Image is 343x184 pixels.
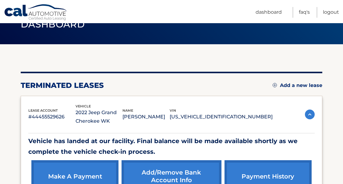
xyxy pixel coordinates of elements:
a: Cal Automotive [4,4,68,22]
span: vin [170,108,176,113]
h2: terminated leases [21,81,104,90]
span: lease account [28,108,58,113]
span: vehicle [76,104,91,108]
p: #44455529626 [28,113,76,121]
a: FAQ's [299,7,310,18]
p: 2022 Jeep Grand Cherokee WK [76,108,123,125]
a: Dashboard [256,7,282,18]
p: [US_VEHICLE_IDENTIFICATION_NUMBER] [170,113,273,121]
span: Dashboard [21,19,85,30]
img: add.svg [273,83,277,87]
img: accordion-active.svg [305,110,315,119]
a: Logout [323,7,339,18]
a: Add a new lease [273,82,322,88]
p: Vehicle has landed at our facility. Final balance will be made available shortly as we complete t... [28,136,315,157]
p: [PERSON_NAME] [122,113,170,121]
span: name [122,108,133,113]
